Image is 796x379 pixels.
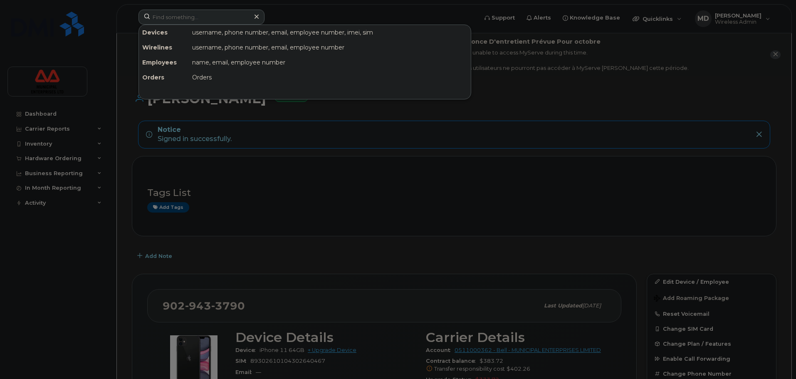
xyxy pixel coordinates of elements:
[139,55,189,70] div: Employees
[189,25,471,40] div: username, phone number, email, employee number, imei, sim
[139,70,189,85] div: Orders
[189,70,471,85] div: Orders
[139,25,189,40] div: Devices
[189,40,471,55] div: username, phone number, email, employee number
[139,40,189,55] div: Wirelines
[189,55,471,70] div: name, email, employee number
